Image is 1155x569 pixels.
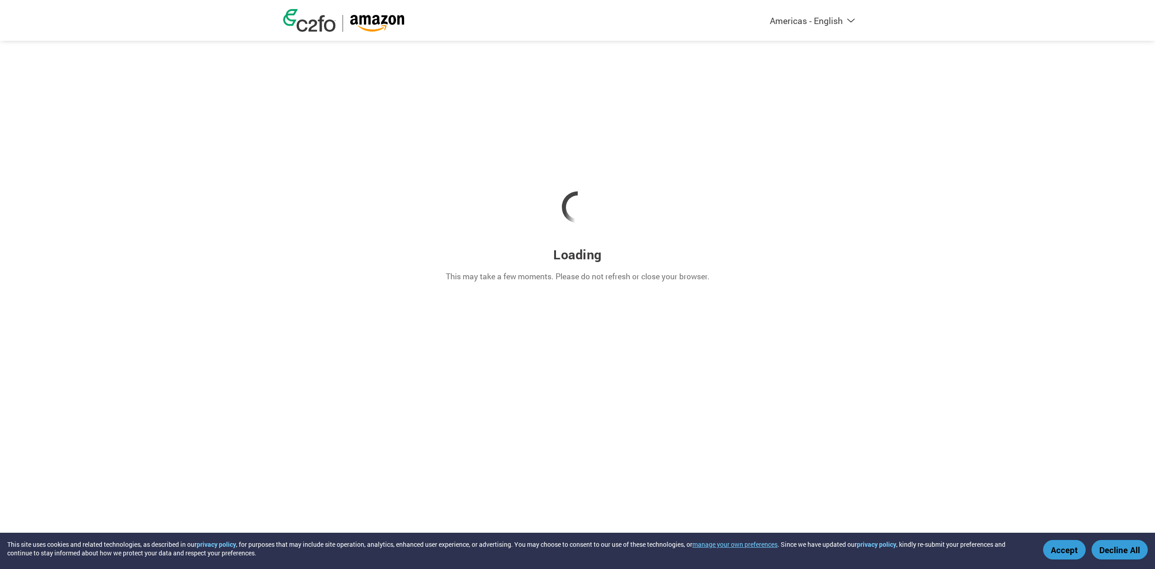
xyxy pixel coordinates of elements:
h3: Loading [553,246,602,263]
div: This site uses cookies and related technologies, as described in our , for purposes that may incl... [7,540,1030,557]
img: c2fo logo [283,9,336,32]
a: privacy policy [197,540,236,549]
img: Amazon [350,15,405,32]
button: Accept [1043,540,1086,559]
p: This may take a few moments. Please do not refresh or close your browser. [446,271,710,282]
button: Decline All [1092,540,1148,559]
a: privacy policy [857,540,896,549]
button: manage your own preferences [692,540,778,549]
